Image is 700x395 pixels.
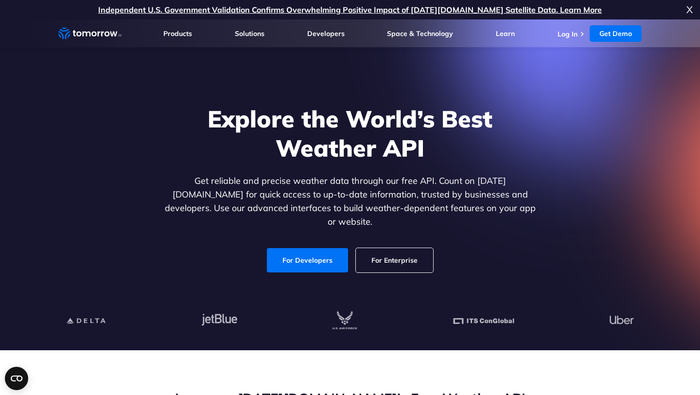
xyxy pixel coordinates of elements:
a: For Developers [267,248,348,272]
a: Space & Technology [387,29,453,38]
a: Learn [496,29,515,38]
a: Get Demo [590,25,642,42]
a: Independent U.S. Government Validation Confirms Overwhelming Positive Impact of [DATE][DOMAIN_NAM... [98,5,602,15]
a: Products [163,29,192,38]
a: For Enterprise [356,248,433,272]
a: Home link [58,26,122,41]
button: Open CMP widget [5,367,28,390]
a: Log In [558,30,577,38]
p: Get reliable and precise weather data through our free API. Count on [DATE][DOMAIN_NAME] for quic... [162,174,538,229]
h1: Explore the World’s Best Weather API [162,104,538,162]
a: Solutions [235,29,264,38]
a: Developers [307,29,345,38]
